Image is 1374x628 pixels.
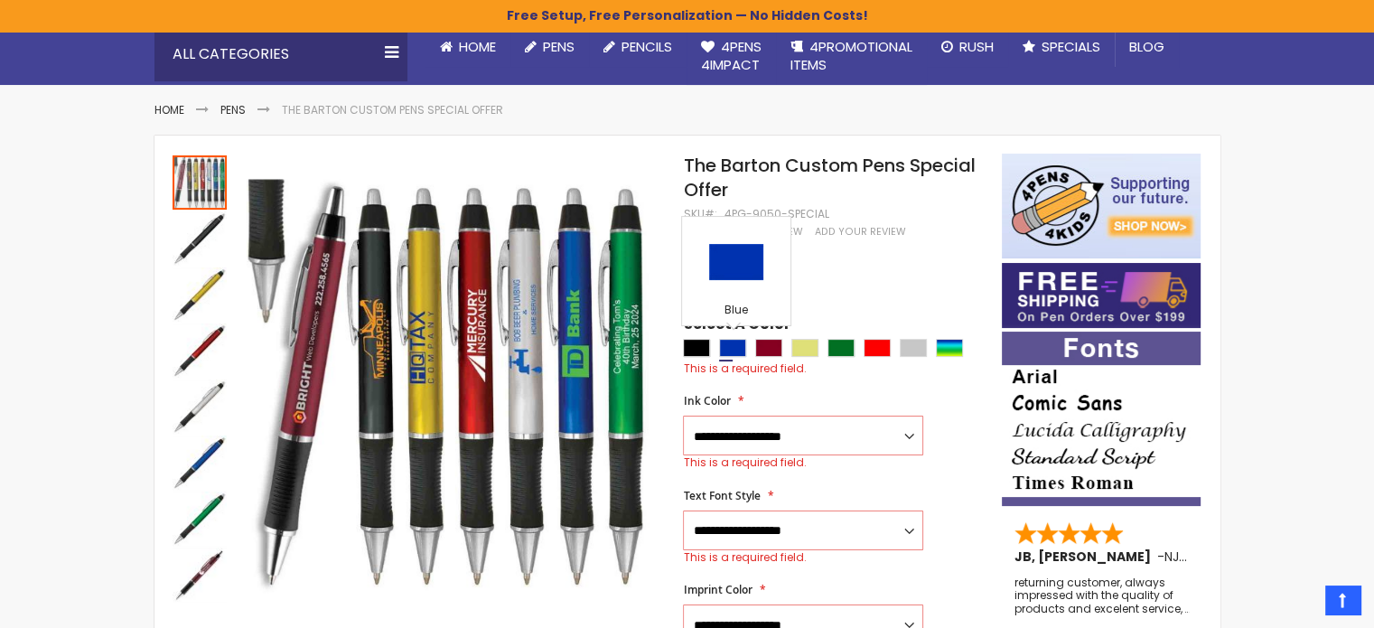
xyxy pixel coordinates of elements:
[687,303,786,321] div: Blue
[814,225,905,239] a: Add Your Review
[173,210,229,266] div: The Barton Custom Pens Special Offer
[1325,586,1360,614] a: Top
[220,102,246,117] a: Pens
[927,27,1008,67] a: Rush
[173,490,229,546] div: The Barton Custom Pens Special Offer
[1014,548,1157,566] span: JB, [PERSON_NAME]
[459,37,496,56] span: Home
[1157,548,1314,566] span: - ,
[173,546,227,602] div: The Barton Custom Pens Special Offer
[173,154,229,210] div: The Barton Custom Pens Special Offer
[173,211,227,266] img: The Barton Custom Pens Special Offer
[1042,37,1100,56] span: Specials
[864,339,891,357] div: Red
[154,102,184,117] a: Home
[683,361,983,376] div: This is a required field.
[683,393,730,408] span: Ink Color
[1008,27,1115,67] a: Specials
[173,548,227,602] img: The Barton Custom Pens Special Offer
[683,339,710,357] div: Black
[1002,332,1201,506] img: font-personalization-examples
[1164,548,1187,566] span: NJ
[589,27,687,67] a: Pencils
[683,314,790,339] span: Select A Color
[173,380,227,434] img: The Barton Custom Pens Special Offer
[173,492,227,546] img: The Barton Custom Pens Special Offer
[683,488,760,503] span: Text Font Style
[1115,27,1179,67] a: Blog
[687,27,776,86] a: 4Pens4impact
[173,436,227,490] img: The Barton Custom Pens Special Offer
[900,339,927,357] div: Silver
[683,455,923,470] div: This is a required field.
[719,339,746,357] div: Blue
[173,323,227,378] img: The Barton Custom Pens Special Offer
[683,550,923,565] div: This is a required field.
[173,378,229,434] div: The Barton Custom Pens Special Offer
[282,103,503,117] li: The Barton Custom Pens Special Offer
[1002,263,1201,328] img: Free shipping on orders over $199
[776,27,927,86] a: 4PROMOTIONALITEMS
[1002,154,1201,258] img: 4pens 4 kids
[173,322,229,378] div: The Barton Custom Pens Special Offer
[154,27,407,81] div: All Categories
[701,37,762,74] span: 4Pens 4impact
[246,180,659,593] img: The Barton Custom Pens Special Offer
[1129,37,1164,56] span: Blog
[622,37,672,56] span: Pencils
[724,207,828,221] div: 4PG-9050-SPECIAL
[936,339,963,357] div: Assorted
[425,27,510,67] a: Home
[173,267,227,322] img: The Barton Custom Pens Special Offer
[543,37,575,56] span: Pens
[959,37,994,56] span: Rush
[827,339,855,357] div: Green
[510,27,589,67] a: Pens
[683,206,716,221] strong: SKU
[790,37,912,74] span: 4PROMOTIONAL ITEMS
[755,339,782,357] div: Burgundy
[683,153,975,202] span: The Barton Custom Pens Special Offer
[683,582,752,597] span: Imprint Color
[791,339,818,357] div: Gold
[173,266,229,322] div: The Barton Custom Pens Special Offer
[173,434,229,490] div: The Barton Custom Pens Special Offer
[1014,576,1190,615] div: returning customer, always impressed with the quality of products and excelent service, will retu...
